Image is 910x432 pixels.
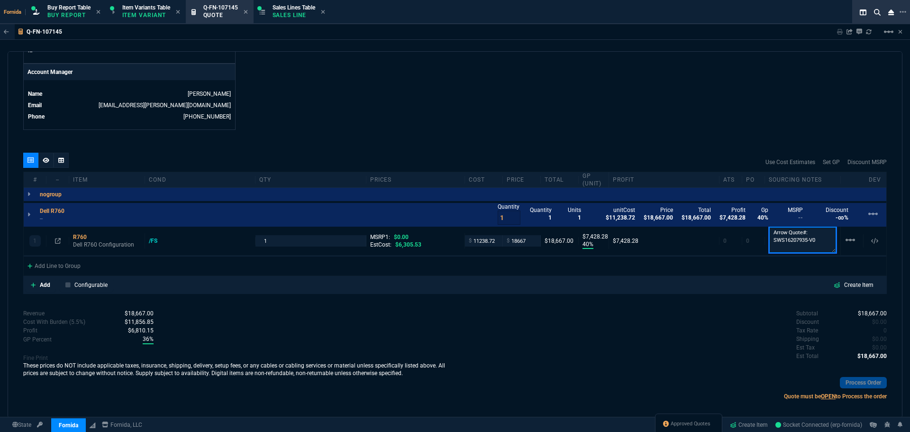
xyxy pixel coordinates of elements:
span: Buy Report Table [47,4,91,11]
p: spec.value [119,326,154,335]
tr: undefined [27,101,231,110]
nx-icon: Close Tab [96,9,100,16]
nx-icon: Close Tab [176,9,180,16]
p: Quote must be to Process the order [455,392,887,401]
a: Global State [9,421,34,429]
tr: undefined [27,89,231,99]
div: prices [366,176,465,184]
p: Quantity [498,203,520,211]
div: PO [742,176,765,184]
span: Phone [28,113,45,120]
div: ATS [719,176,742,184]
span: Fornida [4,9,26,15]
a: Create Item [826,279,881,291]
p: undefined [796,352,819,360]
div: # [24,176,46,184]
p: Sales Line [273,11,315,19]
span: 0 [746,238,749,244]
div: cost [465,176,503,184]
p: spec.value [864,318,887,326]
div: GP (unit) [579,172,609,187]
div: $7,428.28 [613,237,715,245]
div: /FS [149,237,166,245]
span: Socket Connected (erp-fornida) [775,422,862,428]
mat-icon: Example home icon [845,234,856,246]
span: 0 [872,319,887,325]
nx-icon: Close Tab [321,9,325,16]
p: $7,428.28 [582,233,605,240]
p: -- [40,215,70,222]
p: undefined [796,343,815,352]
p: These prices do NOT include applicable taxes, insurance, shipping, delivery, setup fees, or any c... [23,362,455,377]
p: Cost With Burden (5.5%) [23,318,85,326]
p: Add [40,281,50,289]
p: Dell R760 [40,207,64,215]
div: dev [864,176,886,184]
a: 714-586-5495 [183,113,231,120]
p: Buy Report [47,11,91,19]
nx-icon: Split Panels [856,7,870,18]
span: Email [28,102,42,109]
p: 1 [33,237,36,245]
p: Q-FN-107145 [27,28,62,36]
div: MSRP1: [370,233,461,241]
nx-icon: Close Workbench [884,7,898,18]
a: zUuRzT_s7KkQ5Br1AAEX [775,421,862,429]
a: Use Cost Estimates [765,158,815,166]
p: spec.value [849,352,887,360]
a: Create Item [726,418,772,432]
p: Quote [203,11,238,19]
p: Item Variant [122,11,170,19]
span: Revenue [125,310,154,317]
p: Dell R760 Configuration [73,241,141,248]
span: id [28,47,33,54]
div: Sourcing Notes [765,176,841,184]
nx-icon: Search [870,7,884,18]
nx-icon: Open In Opposite Panel [55,238,61,244]
a: -- [228,47,231,54]
p: Configurable [74,281,108,289]
a: Set GP [823,158,840,166]
a: Hide Workbench [898,28,902,36]
p: spec.value [134,335,154,344]
span: 0 [872,336,887,342]
span: OPEN [821,393,836,400]
span: With Burden (5.5%) [143,335,154,344]
div: Item [69,176,145,184]
a: API TOKEN [34,421,45,429]
div: R760 [73,233,141,241]
nx-icon: Close Tab [244,9,248,16]
p: undefined [796,335,819,343]
span: Cost With Burden (5.5%) [125,319,154,325]
mat-icon: Example home icon [883,26,894,37]
div: price [503,176,541,184]
div: EstCost: [370,241,461,248]
tr: undefined [27,112,231,121]
p: undefined [796,309,818,318]
p: Revenue [23,309,45,318]
span: $ [507,237,510,245]
p: spec.value [864,335,887,343]
span: $ [469,237,472,245]
a: msbcCompanyName [99,421,145,429]
p: nogroup [40,191,62,198]
p: With Burden (5.5%) [23,326,37,335]
p: spec.value [864,343,887,352]
p: With Burden (5.5%) [23,335,52,344]
span: $0.00 [394,234,409,240]
span: 18667 [857,353,887,359]
span: Q-FN-107145 [203,4,238,11]
a: [EMAIL_ADDRESS][PERSON_NAME][DOMAIN_NAME] [99,102,231,109]
span: Sales Lines Table [273,4,315,11]
mat-icon: Example home icon [867,208,879,220]
p: undefined [796,318,819,326]
p: undefined [796,326,818,335]
nx-icon: Open New Tab [900,8,906,17]
span: 0 [723,238,727,244]
a: [PERSON_NAME] [188,91,231,97]
nx-icon: Back to Table [4,28,9,35]
div: Profit [609,176,719,184]
p: spec.value [849,309,887,318]
span: With Burden (5.5%) [128,327,154,334]
div: Add Line to Group [24,257,84,274]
